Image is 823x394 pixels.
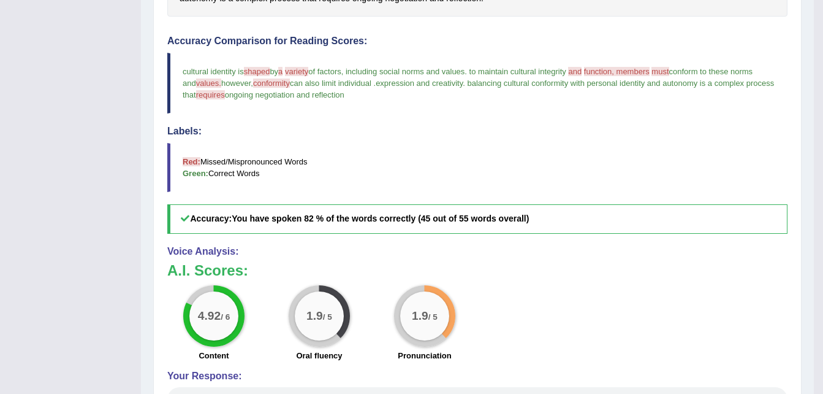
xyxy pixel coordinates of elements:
b: Green: [183,169,208,178]
h5: Accuracy: [167,204,787,233]
b: A.I. Scores: [167,262,248,279]
b: You have spoken 82 % of the words correctly (45 out of 55 words overall) [232,214,529,223]
span: variety [285,67,308,76]
span: ongoing negotiation and reflection [225,90,344,99]
span: values. [196,79,221,88]
span: shaped [244,67,270,76]
span: balancing cultural conformity with personal identity and autonomy is a complex process that [183,79,776,99]
span: can also limit individual [290,79,371,88]
h4: Labels: [167,126,787,137]
span: . [463,79,465,88]
blockquote: Missed/Mispronounced Words Correct Words [167,143,787,192]
span: of factors, including social norms and values [308,67,465,76]
span: , [251,79,253,88]
big: 4.92 [198,309,221,322]
big: 1.9 [306,309,323,322]
small: / 5 [323,312,332,322]
span: by [270,67,278,76]
span: requires [196,90,225,99]
h4: Your Response: [167,371,787,382]
span: however [221,79,251,88]
small: / 5 [428,312,438,322]
span: to maintain cultural integrity [469,67,566,76]
h4: Voice Analysis: [167,246,787,257]
span: conformity [253,79,290,88]
label: Content [199,350,229,361]
span: a [278,67,283,76]
span: cultural identity is [183,67,244,76]
h4: Accuracy Comparison for Reading Scores: [167,36,787,47]
span: . [465,67,467,76]
span: function, members [584,67,650,76]
span: . [374,79,376,88]
label: Pronunciation [398,350,451,361]
span: and [568,67,582,76]
span: expression and creativity [376,79,463,88]
big: 1.9 [412,309,428,322]
small: / 6 [221,312,230,322]
span: must [651,67,669,76]
label: Oral fluency [296,350,342,361]
b: Red: [183,157,200,166]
